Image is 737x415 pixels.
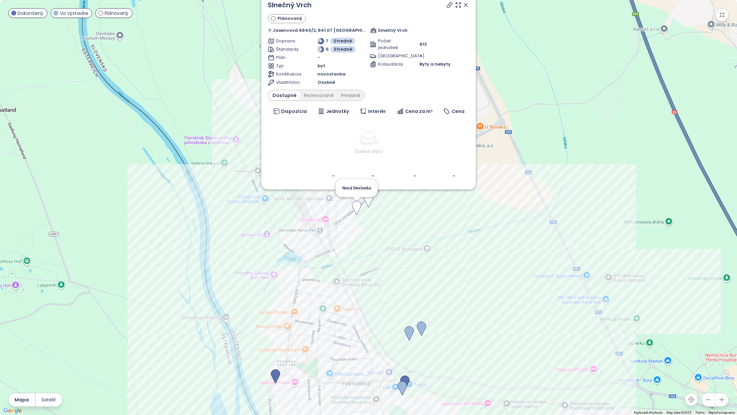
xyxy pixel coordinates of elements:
[666,411,691,414] span: Map data ©2025
[419,53,422,59] span: -
[9,393,35,406] button: Mapa
[60,10,88,17] span: Vo výstavbe
[276,71,301,78] span: Konštrukcia
[452,108,465,115] span: Cena
[15,396,29,403] span: Mapa
[378,38,403,51] span: Počet jednotiek
[378,61,403,68] span: Kolaudácia
[318,63,325,69] span: byt
[419,61,451,68] span: Byty a nebyty
[318,71,346,78] span: novostavba
[272,27,367,34] span: Jasencová 6840/2, 841 07 [GEOGRAPHIC_DATA], [GEOGRAPHIC_DATA]
[326,108,349,115] span: Jednotky
[337,91,364,100] div: Predané
[333,38,352,44] span: Stredné
[318,54,320,61] span: -
[276,79,301,86] span: Vlastníctvo
[268,0,312,10] a: Slnečný Vrch
[419,41,427,48] span: 613
[371,173,374,179] b: -
[300,91,337,100] div: Rezervované
[269,91,300,100] div: Dostupné
[695,411,705,414] a: Terms (opens in new tab)
[277,15,302,22] span: Plánovaný
[276,63,301,69] span: Typ
[276,54,301,61] span: Plán
[709,411,735,414] a: Report a map error
[270,148,467,155] div: Žiadne dáta
[326,38,328,44] span: 7
[378,53,403,59] span: [GEOGRAPHIC_DATA]
[453,173,455,179] b: -
[378,27,408,34] span: Slnečný Vrch
[368,108,386,115] span: Interiér
[342,185,371,190] span: Nová Devínska
[334,46,352,53] span: Stredné
[634,410,663,415] button: Keyboard shortcuts
[42,396,56,403] span: Satelit
[405,108,433,115] span: Cena za m²
[36,393,62,406] button: Satelit
[276,46,301,53] span: Štandardy
[18,10,44,17] span: Dokončený
[276,38,301,44] span: Doprava
[2,406,24,415] img: Google
[2,406,24,415] a: Open this area in Google Maps (opens a new window)
[105,10,129,17] span: Plánovaný
[414,173,416,179] b: -
[326,46,329,53] span: 5
[281,108,307,115] span: Dispozícia
[332,173,335,179] b: -
[318,79,335,86] span: Osobné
